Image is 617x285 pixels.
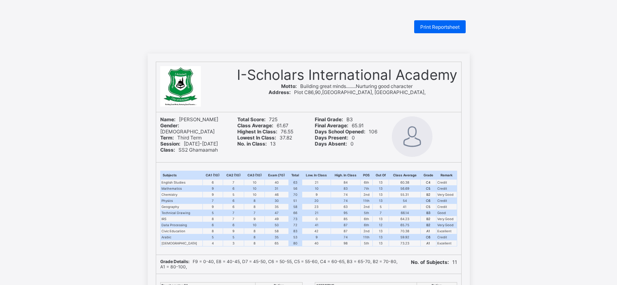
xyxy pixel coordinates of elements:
td: Excellent [436,240,457,246]
span: 11 [411,259,457,265]
span: 13 [237,141,276,147]
td: 6th [360,216,372,222]
td: 56.69 [389,186,420,192]
td: 13 [373,228,389,234]
td: 65.75 [389,222,420,228]
td: 58 [288,204,302,210]
td: 9 [223,228,244,234]
td: Good [436,210,457,216]
span: Third Term [160,135,202,141]
span: I-Scholars International Academy [237,66,457,83]
td: 6 [202,222,223,228]
span: 725 [237,116,277,122]
td: 85 [331,216,360,222]
b: Name: [160,116,176,122]
td: 9 [202,186,223,192]
td: 40 [265,180,288,186]
td: 8 [244,228,265,234]
td: 9 [302,192,331,198]
td: 6th [360,222,372,228]
td: [DEMOGRAPHIC_DATA] [160,240,202,246]
th: CA1 (10) [202,171,223,180]
td: 6 [223,198,244,204]
span: 0 [315,135,355,141]
td: 46 [265,192,288,198]
td: 21 [302,180,331,186]
td: 54 [389,198,420,204]
th: CA2 (10) [223,171,244,180]
b: Highest In Class: [237,129,277,135]
b: Class Average: [237,122,273,129]
td: 55.31 [389,192,420,198]
td: 8 [244,234,265,240]
td: 66 [288,210,302,216]
th: CA3 (10) [244,171,265,180]
span: 61.67 [237,122,288,129]
td: IRS [160,216,202,222]
td: 80 [288,240,302,246]
td: 58 [265,228,288,234]
td: 11th [360,234,372,240]
td: 60.38 [389,180,420,186]
span: [DEMOGRAPHIC_DATA] [160,122,215,135]
td: 0 [302,216,331,222]
span: [DATE]-[DATE] [160,141,218,147]
td: 40 [302,240,331,246]
td: 31 [265,186,288,192]
td: 9 [202,192,223,198]
b: Grade Details: [160,259,189,264]
td: 5 [202,210,223,216]
th: Subjects [160,171,202,180]
span: [PERSON_NAME] [160,116,218,122]
td: 7th [360,186,372,192]
td: Very Good [436,216,457,222]
td: 3 [223,240,244,246]
td: Credit [436,186,457,192]
th: Class Average [389,171,420,180]
b: Gender: [160,122,179,129]
b: Final Average: [315,122,348,129]
td: 2nd [360,204,372,210]
td: Geography [160,204,202,210]
td: Excellent [436,228,457,234]
td: 83 [331,186,360,192]
b: Term: [160,135,174,141]
td: Data Processing [160,222,202,228]
td: C6 [420,198,436,204]
td: 9 [202,204,223,210]
td: 87 [331,228,360,234]
td: Arabic [160,234,202,240]
td: 13 [373,234,389,240]
span: 106 [315,129,377,135]
td: 7 [223,180,244,186]
td: 49 [265,216,288,222]
th: POS [360,171,372,180]
b: Session: [160,141,181,147]
span: SS2 Ghamaamah [160,147,218,153]
td: 10 [244,192,265,198]
td: 10 [244,180,265,186]
th: Out Of [373,171,389,180]
td: English Studies [160,180,202,186]
td: 21 [302,210,331,216]
th: Remark [436,171,457,180]
span: 37.82 [237,135,292,141]
td: 10 [244,222,265,228]
td: 41 [389,204,420,210]
td: Credit [436,198,457,204]
td: 7 [373,210,389,216]
td: 98 [331,240,360,246]
td: 63 [288,180,302,186]
td: 6th [360,180,372,186]
td: C5 [420,204,436,210]
td: 72 [288,222,302,228]
th: Grade [420,171,436,180]
td: 8 [244,204,265,210]
b: Days Absent: [315,141,347,147]
td: 8 [244,240,265,246]
td: 12 [373,222,389,228]
td: 2nd [360,228,372,234]
td: 5th [360,240,372,246]
td: 4 [202,240,223,246]
span: 76.55 [237,129,293,135]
